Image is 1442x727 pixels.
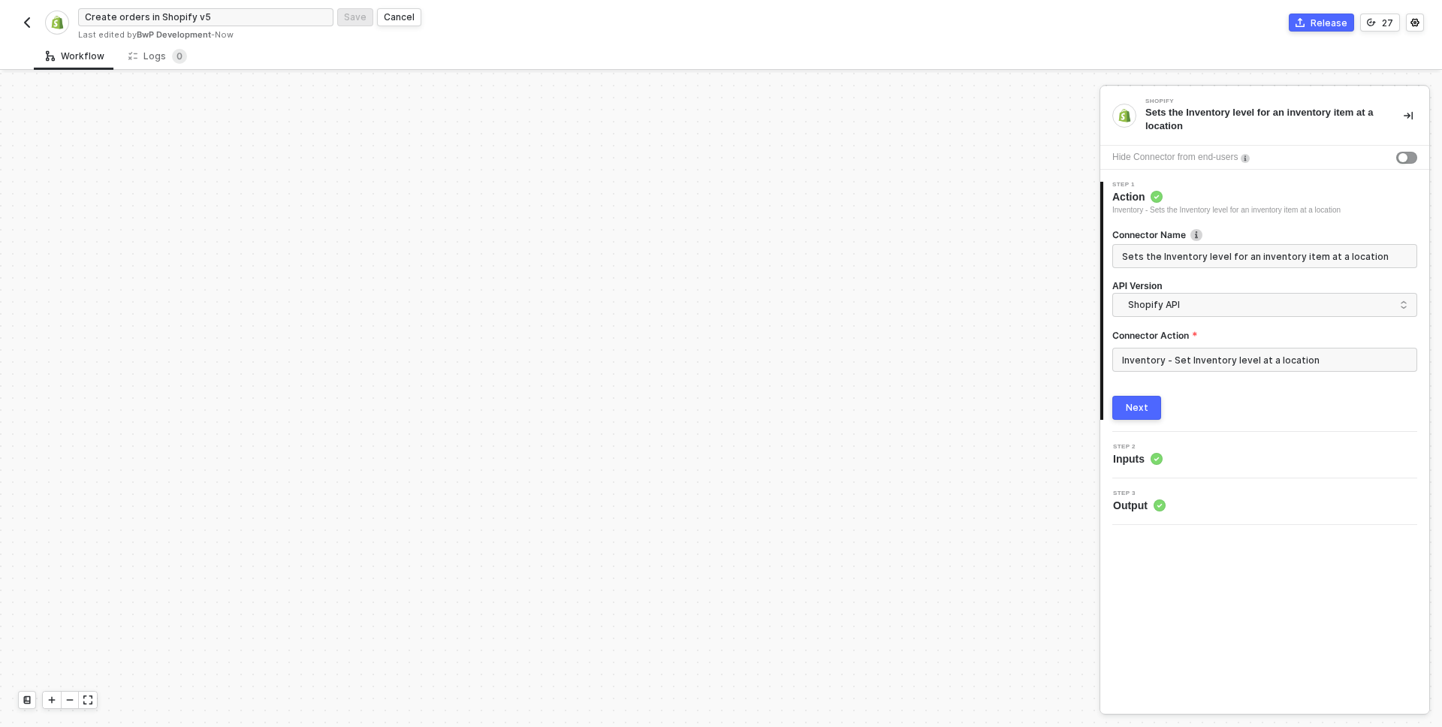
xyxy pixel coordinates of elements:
[65,695,74,704] span: icon-minus
[1112,348,1417,372] input: Connector Action
[1289,14,1354,32] button: Release
[78,8,333,26] input: Please enter a title
[21,17,33,29] img: back
[384,11,415,23] div: Cancel
[1113,451,1163,466] span: Inputs
[1190,229,1202,241] img: icon-info
[1122,248,1404,264] input: Enter description
[1113,490,1166,496] span: Step 3
[78,29,719,41] div: Last edited by - Now
[1112,280,1417,293] h4: API Version
[47,695,56,704] span: icon-play
[1112,329,1417,342] label: Connector Action
[1100,182,1429,420] div: Step 1Action Inventory - Sets the Inventory level for an inventory item at a locationConnector Na...
[83,695,92,704] span: icon-expand
[1360,14,1400,32] button: 27
[1126,402,1148,414] div: Next
[377,8,421,26] button: Cancel
[1100,444,1429,466] div: Step 2Inputs
[128,49,187,64] div: Logs
[1100,490,1429,513] div: Step 3Output
[172,49,187,64] sup: 0
[1145,98,1371,104] div: Shopify
[50,16,63,29] img: integration-icon
[1112,396,1161,420] button: Next
[1404,111,1413,120] span: icon-collapse-right
[1241,154,1250,163] img: icon-info
[1311,17,1347,29] div: Release
[1145,106,1380,133] div: Sets the Inventory level for an inventory item at a location
[337,8,373,26] button: Save
[1410,18,1419,27] span: icon-settings
[1112,228,1417,241] label: Connector Name
[1112,182,1341,188] span: Step 1
[1367,18,1376,27] span: icon-versioning
[1113,444,1163,450] span: Step 2
[1112,189,1341,204] span: Action
[1296,18,1305,27] span: icon-commerce
[137,29,211,40] span: BwP Development
[1112,150,1238,164] div: Hide Connector from end-users
[46,50,104,62] div: Workflow
[1382,17,1393,29] div: 27
[18,14,36,32] button: back
[1113,498,1166,513] span: Output
[1118,109,1131,122] img: integration-icon
[1128,297,1407,313] span: Shopify API
[1112,204,1341,216] div: Inventory - Sets the Inventory level for an inventory item at a location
